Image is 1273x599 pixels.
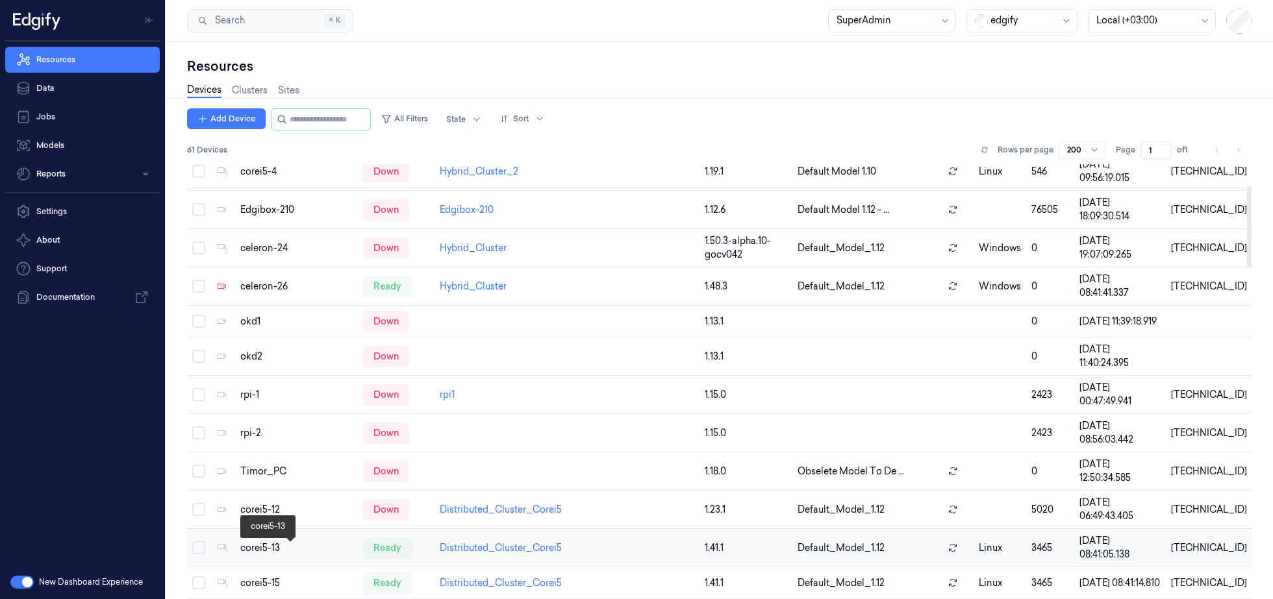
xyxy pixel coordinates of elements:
[192,503,205,516] button: Select row
[1031,203,1069,217] div: 76505
[5,132,160,158] a: Models
[1208,141,1247,159] nav: pagination
[363,346,409,367] div: down
[705,388,787,402] div: 1.15.0
[363,384,409,405] div: down
[705,165,787,178] div: 1.19.1
[192,280,205,293] button: Select row
[363,572,412,593] div: ready
[1079,196,1161,223] div: [DATE] 18:09:30.514
[192,576,205,589] button: Select row
[240,388,353,402] div: rpi-1
[998,144,1053,156] p: Rows per page
[1031,465,1069,478] div: 0
[440,542,562,554] a: Distributed_Cluster_Corei5
[240,315,353,328] div: okd1
[1031,426,1069,440] div: 2423
[363,422,409,443] div: down
[440,165,518,177] a: Hybrid_Cluster_2
[1031,388,1069,402] div: 2423
[440,504,562,515] a: Distributed_Cluster_Corei5
[1031,350,1069,363] div: 0
[363,276,412,297] div: ready
[798,576,885,590] span: Default_Model_1.12
[278,84,299,97] a: Sites
[363,499,409,520] div: down
[1079,458,1161,485] div: [DATE] 12:50:34.585
[1171,503,1247,517] div: [TECHNICAL_ID]
[240,203,353,217] div: Edgibox-210
[440,242,507,254] a: Hybrid_Cluster
[1079,381,1161,408] div: [DATE] 00:47:49.941
[192,315,205,328] button: Select row
[1079,419,1161,446] div: [DATE] 08:56:03.442
[1171,426,1247,440] div: [TECHNICAL_ID]
[192,388,205,401] button: Select row
[363,199,409,220] div: down
[705,280,787,293] div: 1.48.3
[1031,503,1069,517] div: 5020
[705,503,787,517] div: 1.23.1
[5,104,160,130] a: Jobs
[1031,576,1069,590] div: 3465
[1171,280,1247,293] div: [TECHNICAL_ID]
[363,311,409,332] div: down
[979,541,1021,555] p: linux
[1171,241,1247,255] div: [TECHNICAL_ID]
[5,161,160,187] button: Reports
[798,541,885,555] span: Default_Model_1.12
[1171,576,1247,590] div: [TECHNICAL_ID]
[376,108,433,129] button: All Filters
[798,465,904,478] span: Obselete Model To De ...
[1171,541,1247,555] div: [TECHNICAL_ID]
[705,315,787,328] div: 1.13.1
[1171,388,1247,402] div: [TECHNICAL_ID]
[192,426,205,439] button: Select row
[240,465,353,478] div: Timor_PC
[705,541,787,555] div: 1.41.1
[5,75,160,101] a: Data
[240,350,353,363] div: okd2
[1079,273,1161,300] div: [DATE] 08:41:41.337
[705,426,787,440] div: 1.15.0
[1079,534,1161,561] div: [DATE] 08:41:05.138
[139,10,160,31] button: Toggle Navigation
[798,165,876,178] span: Default Model 1.10
[798,241,885,255] span: Default_Model_1.12
[1079,496,1161,523] div: [DATE] 06:49:43.405
[979,241,1021,255] p: windows
[979,576,1021,590] p: linux
[5,227,160,253] button: About
[232,84,268,97] a: Clusters
[240,280,353,293] div: celeron-26
[705,234,787,262] div: 1.50.3-alpha.10-gocv042
[979,165,1021,178] p: linux
[363,161,409,182] div: down
[1171,165,1247,178] div: [TECHNICAL_ID]
[440,389,455,400] a: rpi1
[1031,541,1069,555] div: 3465
[192,541,205,554] button: Select row
[1031,280,1069,293] div: 0
[1079,315,1161,328] div: [DATE] 11:39:18.919
[1079,234,1161,262] div: [DATE] 19:07:09.265
[192,241,205,254] button: Select row
[192,203,205,216] button: Select row
[187,108,266,129] button: Add Device
[187,57,1252,75] div: Resources
[363,461,409,482] div: down
[440,280,507,292] a: Hybrid_Cluster
[1079,158,1161,185] div: [DATE] 09:56:19.015
[363,537,412,558] div: ready
[192,465,205,478] button: Select row
[5,47,160,73] a: Resources
[1031,315,1069,328] div: 0
[798,503,885,517] span: Default_Model_1.12
[1079,576,1161,590] div: [DATE] 08:41:14.810
[240,576,353,590] div: corei5-15
[705,576,787,590] div: 1.41.1
[440,204,494,215] a: Edgibox-210
[798,280,885,293] span: Default_Model_1.12
[5,284,160,310] a: Documentation
[1116,144,1135,156] span: Page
